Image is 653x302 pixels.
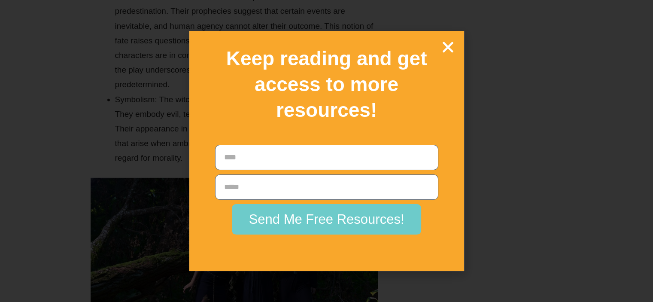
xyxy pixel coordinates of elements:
form: New Form [215,145,438,239]
iframe: Chat Widget [510,205,653,302]
span: Send Me Free Resources! [249,213,404,226]
a: Close [440,40,456,55]
button: Send Me Free Resources! [232,204,422,235]
h2: Keep reading and get access to more resources! [204,46,449,123]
